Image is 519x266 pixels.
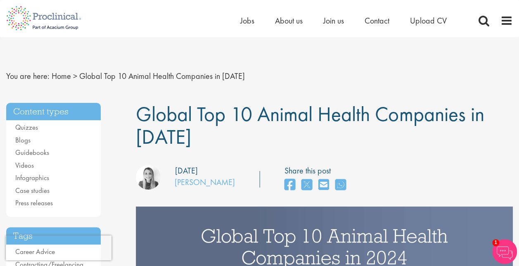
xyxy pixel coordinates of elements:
[15,186,50,195] a: Case studies
[323,15,344,26] a: Join us
[136,165,161,190] img: Hannah Burke
[301,176,312,194] a: share on twitter
[318,176,329,194] a: share on email
[15,123,38,132] a: Quizzes
[6,235,111,260] iframe: reCAPTCHA
[15,161,34,170] a: Videos
[175,177,235,188] a: [PERSON_NAME]
[284,165,350,177] label: Share this post
[15,173,49,182] a: Infographics
[365,15,389,26] a: Contact
[73,71,77,81] span: >
[15,148,49,157] a: Guidebooks
[6,227,101,245] h3: Tags
[15,198,53,207] a: Press releases
[335,176,346,194] a: share on whats app
[240,15,254,26] a: Jobs
[52,71,71,81] a: breadcrumb link
[492,239,499,246] span: 1
[79,71,245,81] span: Global Top 10 Animal Health Companies in [DATE]
[284,176,295,194] a: share on facebook
[410,15,447,26] a: Upload CV
[6,71,50,81] span: You are here:
[136,101,484,150] span: Global Top 10 Animal Health Companies in [DATE]
[6,103,101,121] h3: Content types
[15,135,31,145] a: Blogs
[175,165,198,177] div: [DATE]
[275,15,303,26] a: About us
[492,239,517,264] img: Chatbot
